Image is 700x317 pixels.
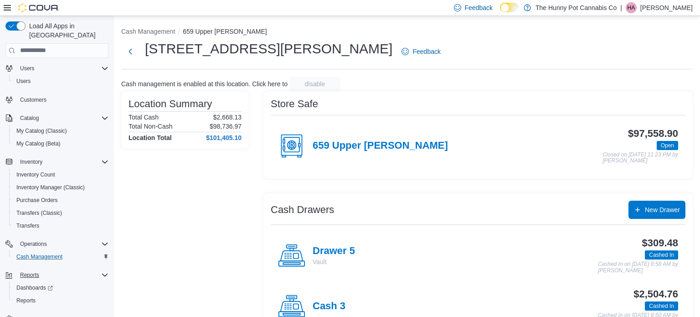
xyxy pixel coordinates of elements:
[2,238,112,250] button: Operations
[13,169,59,180] a: Inventory Count
[20,65,34,72] span: Users
[13,125,71,136] a: My Catalog (Classic)
[13,195,108,206] span: Purchase Orders
[2,112,112,125] button: Catalog
[9,207,112,219] button: Transfers (Classic)
[500,3,519,12] input: Dark Mode
[640,2,693,13] p: [PERSON_NAME]
[645,205,680,214] span: New Drawer
[145,40,392,58] h1: [STREET_ADDRESS][PERSON_NAME]
[16,297,36,304] span: Reports
[9,125,112,137] button: My Catalog (Classic)
[649,302,674,310] span: Cashed In
[183,28,267,35] button: 659 Upper [PERSON_NAME]
[13,208,108,218] span: Transfers (Classic)
[20,96,46,104] span: Customers
[210,123,242,130] p: $98,736.97
[16,209,62,217] span: Transfers (Classic)
[13,208,66,218] a: Transfers (Classic)
[9,250,112,263] button: Cash Management
[213,114,242,121] p: $2,668.13
[13,251,108,262] span: Cash Management
[645,301,678,311] span: Cashed In
[598,261,678,274] p: Cashed In on [DATE] 8:58 AM by [PERSON_NAME]
[628,128,678,139] h3: $97,558.90
[16,63,38,74] button: Users
[313,245,355,257] h4: Drawer 5
[16,239,51,249] button: Operations
[271,204,334,215] h3: Cash Drawers
[16,270,43,281] button: Reports
[13,138,108,149] span: My Catalog (Beta)
[13,220,108,231] span: Transfers
[16,63,108,74] span: Users
[9,194,112,207] button: Purchase Orders
[129,123,173,130] h6: Total Non-Cash
[26,21,108,40] span: Load All Apps in [GEOGRAPHIC_DATA]
[313,140,448,152] h4: 659 Upper [PERSON_NAME]
[642,238,678,249] h3: $309.48
[535,2,617,13] p: The Hunny Pot Cannabis Co
[20,114,39,122] span: Catalog
[129,99,212,109] h3: Location Summary
[465,3,493,12] span: Feedback
[13,220,43,231] a: Transfers
[129,114,159,121] h6: Total Cash
[129,134,172,141] h4: Location Total
[16,156,108,167] span: Inventory
[13,169,108,180] span: Inventory Count
[13,282,57,293] a: Dashboards
[271,99,318,109] h3: Store Safe
[9,75,112,88] button: Users
[13,282,108,293] span: Dashboards
[16,113,42,124] button: Catalog
[16,94,108,105] span: Customers
[9,137,112,150] button: My Catalog (Beta)
[16,284,53,291] span: Dashboards
[121,27,693,38] nav: An example of EuiBreadcrumbs
[313,257,355,266] p: Vault
[16,127,67,135] span: My Catalog (Classic)
[412,47,440,56] span: Feedback
[20,158,42,166] span: Inventory
[13,295,108,306] span: Reports
[13,195,62,206] a: Purchase Orders
[20,240,47,248] span: Operations
[2,62,112,75] button: Users
[16,171,55,178] span: Inventory Count
[16,94,50,105] a: Customers
[18,3,59,12] img: Cova
[16,222,39,229] span: Transfers
[16,140,61,147] span: My Catalog (Beta)
[13,251,66,262] a: Cash Management
[633,289,678,300] h3: $2,504.76
[13,138,64,149] a: My Catalog (Beta)
[16,184,85,191] span: Inventory Manager (Classic)
[2,156,112,168] button: Inventory
[9,219,112,232] button: Transfers
[13,125,108,136] span: My Catalog (Classic)
[9,181,112,194] button: Inventory Manager (Classic)
[16,253,62,260] span: Cash Management
[305,79,325,88] span: disable
[16,78,31,85] span: Users
[620,2,622,13] p: |
[2,93,112,106] button: Customers
[398,42,444,61] a: Feedback
[649,251,674,259] span: Cashed In
[20,271,39,279] span: Reports
[16,270,108,281] span: Reports
[16,197,58,204] span: Purchase Orders
[16,113,108,124] span: Catalog
[9,168,112,181] button: Inventory Count
[16,156,46,167] button: Inventory
[657,141,678,150] span: Open
[206,134,242,141] h4: $101,405.10
[313,301,345,312] h4: Cash 3
[13,76,34,87] a: Users
[121,28,175,35] button: Cash Management
[628,2,635,13] span: HA
[13,295,39,306] a: Reports
[289,77,340,91] button: disable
